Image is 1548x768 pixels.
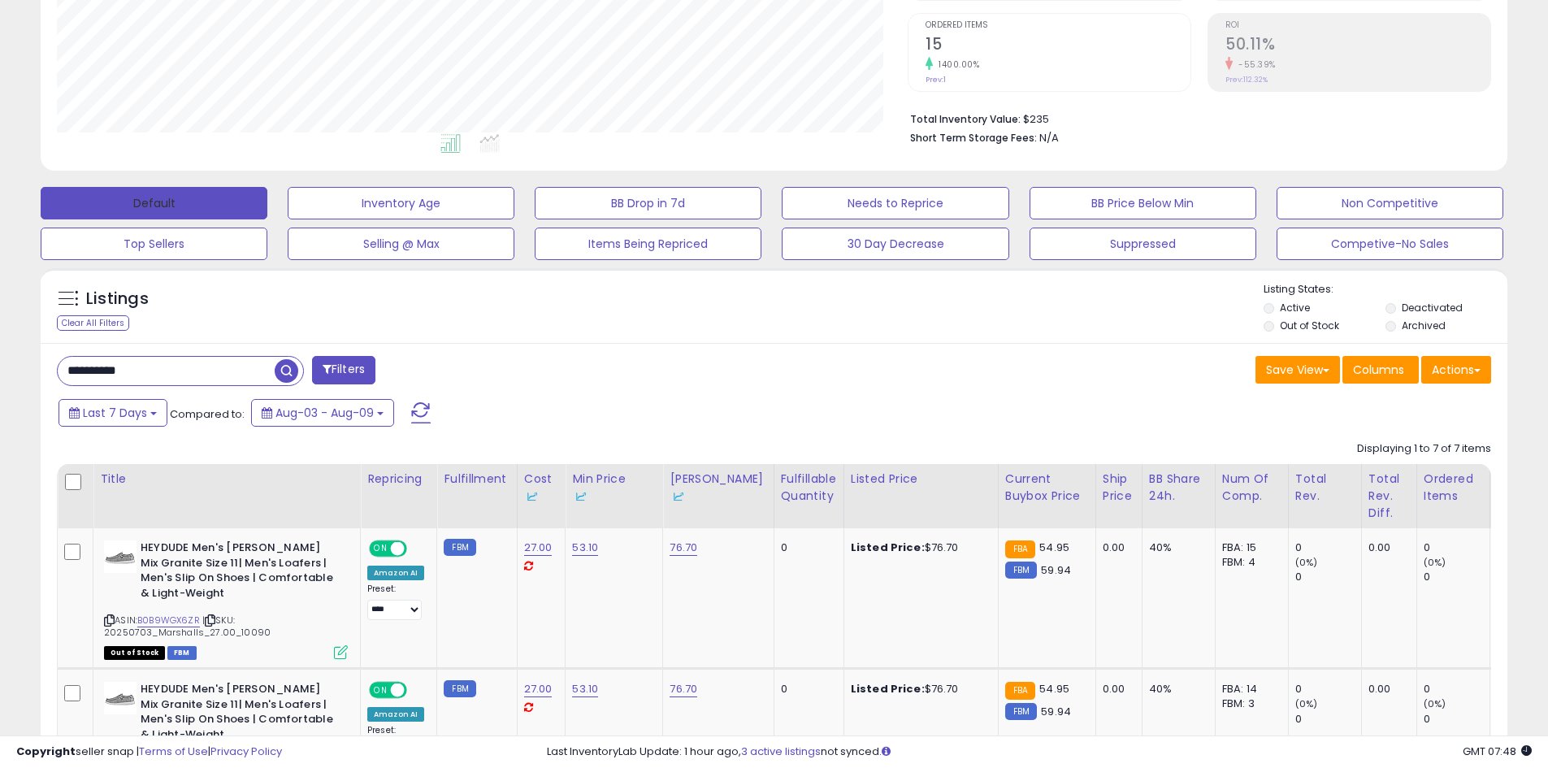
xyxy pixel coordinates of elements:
[781,471,837,505] div: Fulfillable Quantity
[670,488,686,505] img: InventoryLab Logo
[167,646,197,660] span: FBM
[141,682,338,746] b: HEYDUDE Men's [PERSON_NAME] Mix Granite Size 11| Men's Loafers | Men's Slip On Shoes | Comfortabl...
[104,614,271,638] span: | SKU: 20250703_Marshalls_27.00_10090
[1103,540,1130,555] div: 0.00
[1277,187,1503,219] button: Non Competitive
[926,21,1190,30] span: Ordered Items
[1222,540,1276,555] div: FBA: 15
[910,131,1037,145] b: Short Term Storage Fees:
[170,406,245,422] span: Compared to:
[367,471,430,488] div: Repricing
[1295,712,1361,727] div: 0
[104,540,348,657] div: ASIN:
[312,356,375,384] button: Filters
[1039,540,1069,555] span: 54.95
[1424,682,1489,696] div: 0
[926,75,946,85] small: Prev: 1
[670,681,697,697] a: 76.70
[1255,356,1340,384] button: Save View
[535,228,761,260] button: Items Being Repriced
[524,540,553,556] a: 27.00
[851,681,925,696] b: Listed Price:
[524,471,559,505] div: Cost
[1005,562,1037,579] small: FBM
[100,471,353,488] div: Title
[1280,319,1339,332] label: Out of Stock
[1005,471,1089,505] div: Current Buybox Price
[1424,471,1483,505] div: Ordered Items
[1295,540,1361,555] div: 0
[851,540,986,555] div: $76.70
[1353,362,1404,378] span: Columns
[1368,471,1410,522] div: Total Rev. Diff.
[251,399,394,427] button: Aug-03 - Aug-09
[367,566,424,580] div: Amazon AI
[1402,319,1446,332] label: Archived
[1005,703,1037,720] small: FBM
[1463,744,1532,759] span: 2025-08-17 07:48 GMT
[535,187,761,219] button: BB Drop in 7d
[851,682,986,696] div: $76.70
[1222,696,1276,711] div: FBM: 3
[1233,59,1276,71] small: -55.39%
[1295,682,1361,696] div: 0
[524,488,540,505] img: InventoryLab Logo
[1222,471,1281,505] div: Num of Comp.
[444,471,509,488] div: Fulfillment
[371,542,391,556] span: ON
[1368,540,1404,555] div: 0.00
[524,681,553,697] a: 27.00
[1041,704,1071,719] span: 59.94
[782,228,1008,260] button: 30 Day Decrease
[547,744,1532,760] div: Last InventoryLab Update: 1 hour ago, not synced.
[1280,301,1310,315] label: Active
[782,187,1008,219] button: Needs to Reprice
[524,488,559,505] div: Some or all of the values in this column are provided from Inventory Lab.
[741,744,821,759] a: 3 active listings
[1295,471,1355,505] div: Total Rev.
[16,744,282,760] div: seller snap | |
[670,471,766,505] div: [PERSON_NAME]
[851,540,925,555] b: Listed Price:
[1005,540,1035,558] small: FBA
[1424,712,1489,727] div: 0
[1225,21,1490,30] span: ROI
[57,315,129,331] div: Clear All Filters
[572,681,598,697] a: 53.10
[86,288,149,310] h5: Listings
[104,646,165,660] span: All listings that are currently out of stock and unavailable for purchase on Amazon
[572,488,656,505] div: Some or all of the values in this column are provided from Inventory Lab.
[104,540,137,573] img: 41trOMQIJtL._SL40_.jpg
[288,228,514,260] button: Selling @ Max
[405,683,431,697] span: OFF
[1424,697,1446,710] small: (0%)
[910,108,1479,128] li: $235
[933,59,979,71] small: 1400.00%
[1295,556,1318,569] small: (0%)
[1103,471,1135,505] div: Ship Price
[781,682,831,696] div: 0
[1402,301,1463,315] label: Deactivated
[41,228,267,260] button: Top Sellers
[1225,75,1268,85] small: Prev: 112.32%
[210,744,282,759] a: Privacy Policy
[137,614,200,627] a: B0B9WGX6ZR
[16,744,76,759] strong: Copyright
[275,405,374,421] span: Aug-03 - Aug-09
[1424,556,1446,569] small: (0%)
[83,405,147,421] span: Last 7 Days
[572,471,656,505] div: Min Price
[367,584,424,620] div: Preset:
[288,187,514,219] button: Inventory Age
[1424,540,1489,555] div: 0
[1149,471,1208,505] div: BB Share 24h.
[59,399,167,427] button: Last 7 Days
[670,540,697,556] a: 76.70
[1357,441,1491,457] div: Displaying 1 to 7 of 7 items
[1225,35,1490,57] h2: 50.11%
[851,471,991,488] div: Listed Price
[670,488,766,505] div: Some or all of the values in this column are provided from Inventory Lab.
[1005,682,1035,700] small: FBA
[1424,570,1489,584] div: 0
[444,680,475,697] small: FBM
